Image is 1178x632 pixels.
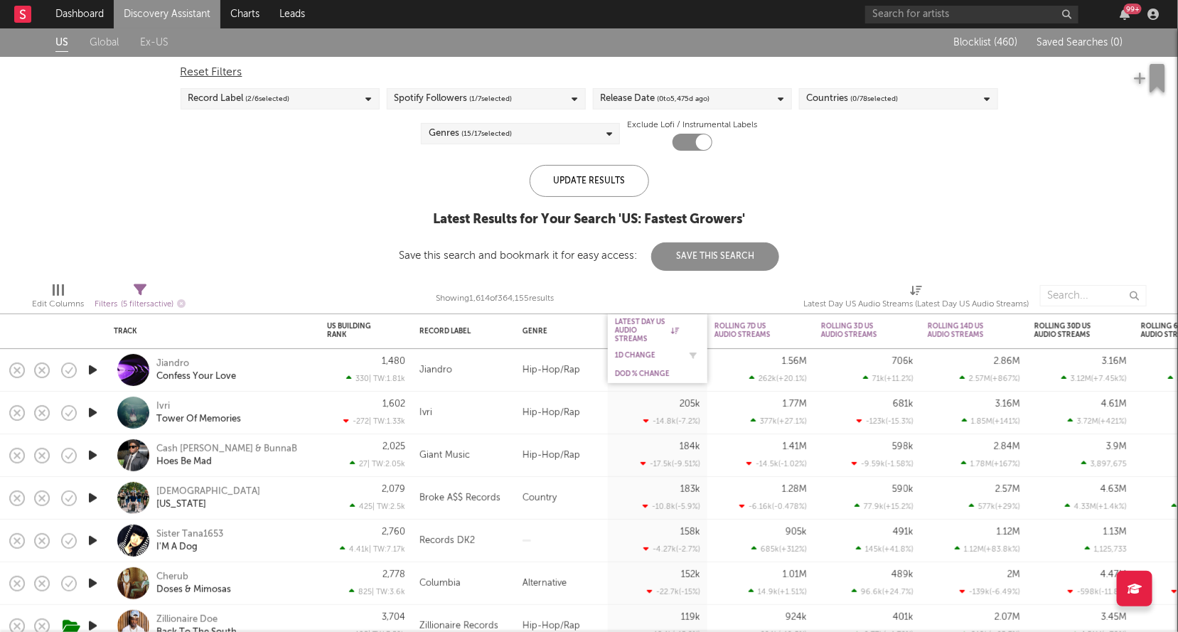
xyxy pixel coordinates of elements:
a: Sister Tana1653 [156,528,223,541]
a: Doses & Mimosas [156,584,231,596]
div: 4.61M [1101,400,1127,409]
div: Jiandro [419,362,452,379]
div: Showing 1,614 of 364,155 results [436,290,554,307]
div: 1.13M [1103,527,1127,537]
div: 825 | TW: 3.6k [327,587,405,596]
div: Latest Day US Audio Streams (Latest Day US Audio Streams) [804,296,1029,313]
div: Reset Filters [181,64,998,81]
span: ( 0 to 5,475 d ago) [658,90,710,107]
div: -14.8k ( -7.2 % ) [643,417,700,426]
div: Showing 1,614 of 364,155 results [436,278,554,319]
a: [DEMOGRAPHIC_DATA] [156,486,260,498]
div: Spotify Followers [395,90,513,107]
div: 3,704 [382,613,405,622]
div: 577k ( +29 % ) [969,502,1020,511]
div: Filters [95,296,186,314]
div: -272 | TW: 1.33k [327,417,405,426]
div: Broke A$$ Records [419,490,500,507]
div: Columbia [419,575,461,592]
div: I'M A Dog [156,541,198,554]
div: 377k ( +27.1 % ) [751,417,807,426]
div: 1D Change [615,351,679,360]
div: 401k [893,613,914,622]
div: Filters(5 filters active) [95,278,186,319]
div: 685k ( +312 % ) [751,545,807,554]
div: 2.86M [994,357,1020,366]
a: Confess Your Love [156,370,236,383]
label: Exclude Lofi / Instrumental Labels [627,117,757,134]
div: 2M [1007,570,1020,579]
div: 3.9M [1106,442,1127,451]
div: 2.07M [995,613,1020,622]
div: Record Label [419,327,487,336]
a: Jiandro [156,358,189,370]
div: 3.16M [1102,357,1127,366]
div: Latest Results for Your Search ' US: Fastest Growers ' [399,211,779,228]
div: 2.57M ( +867 % ) [960,374,1020,383]
div: 1.28M [782,485,807,494]
span: Blocklist [954,38,1018,48]
div: 598k [892,442,914,451]
span: ( 0 ) [1111,38,1123,48]
div: Save this search and bookmark it for easy access: [399,250,779,261]
div: 2,760 [382,527,405,537]
div: 1.41M [783,442,807,451]
div: 99 + [1124,4,1142,14]
div: Edit Columns [32,278,84,319]
div: 1.12M [997,527,1020,537]
a: Ivri [156,400,170,413]
div: Rolling 30D US Audio Streams [1034,322,1105,339]
div: -123k ( -15.3 % ) [857,417,914,426]
div: 1.56M [782,357,807,366]
div: 184k [680,442,700,451]
div: Country [515,477,608,520]
div: 119k [681,613,700,622]
div: 71k ( +11.2 % ) [863,374,914,383]
div: 1,480 [382,357,405,366]
div: DoD % Change [615,370,679,378]
div: -139k ( -6.49 % ) [960,587,1020,596]
button: Filter by 1D Change [686,348,700,363]
div: 3.16M [995,400,1020,409]
div: 681k [893,400,914,409]
div: -22.7k ( -15 % ) [647,587,700,596]
div: 1,125,733 [1085,545,1127,554]
div: -9.59k ( -1.58 % ) [852,459,914,468]
div: -6.16k ( -0.478 % ) [739,502,807,511]
div: 3.72M ( +421 % ) [1068,417,1127,426]
a: Hoes Be Mad [156,456,212,468]
a: Zillionaire Doe [156,614,218,626]
div: 491k [893,527,914,537]
div: Cash [PERSON_NAME] & BunnaB [156,443,297,456]
div: Track [114,327,306,336]
div: 706k [892,357,914,366]
div: Rolling 7D US Audio Streams [714,322,786,339]
div: 425 | TW: 2.5k [327,502,405,511]
div: Rolling 14D US Audio Streams [928,322,999,339]
div: 924k [786,613,807,622]
div: 1,602 [382,400,405,409]
div: Giant Music [419,447,470,464]
div: 205k [680,400,700,409]
div: Edit Columns [32,296,84,313]
div: 3.12M ( +7.45k % ) [1061,374,1127,383]
div: 1.01M [783,570,807,579]
div: Alternative [515,562,608,605]
div: Update Results [530,165,649,197]
div: 590k [892,485,914,494]
div: Rolling 3D US Audio Streams [821,322,892,339]
div: 4.41k | TW: 7.17k [327,545,405,554]
div: 4.33M ( +1.4k % ) [1065,502,1127,511]
div: 3,897,675 [1081,459,1127,468]
div: 2,025 [382,442,405,451]
a: Ex-US [140,34,168,52]
a: Tower Of Memories [156,413,241,426]
div: 14.9k ( +1.51 % ) [749,587,807,596]
div: Hip-Hop/Rap [515,392,608,434]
